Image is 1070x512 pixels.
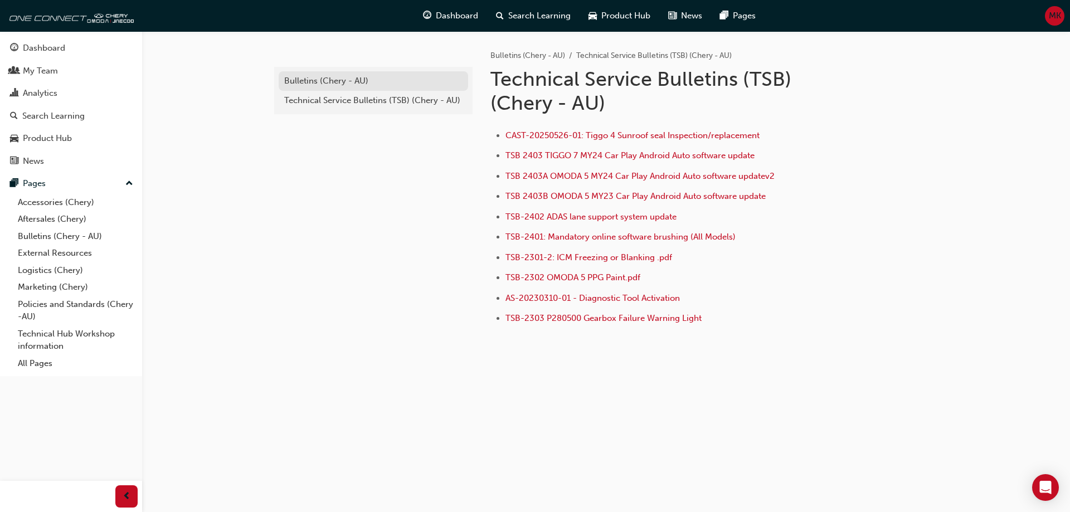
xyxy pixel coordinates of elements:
span: search-icon [10,111,18,121]
span: pages-icon [720,9,728,23]
span: chart-icon [10,89,18,99]
div: Product Hub [23,132,72,145]
span: car-icon [10,134,18,144]
a: guage-iconDashboard [414,4,487,27]
li: Technical Service Bulletins (TSB) (Chery - AU) [576,50,732,62]
a: TSB-2302 OMODA 5 PPG Paint.pdf [505,272,640,282]
a: TSB-2303 P280500 Gearbox Failure Warning Light [505,313,702,323]
a: TSB 2403A OMODA 5 MY24 Car Play Android Auto software updatev2 [505,171,775,181]
span: news-icon [668,9,677,23]
a: pages-iconPages [711,4,765,27]
img: oneconnect [6,4,134,27]
button: Pages [4,173,138,194]
a: TSB 2403B OMODA 5 MY23 Car Play Android Auto software update [505,191,766,201]
span: up-icon [125,177,133,191]
span: Dashboard [436,9,478,22]
a: Bulletins (Chery - AU) [13,228,138,245]
span: MK [1049,9,1061,22]
a: News [4,151,138,172]
span: News [681,9,702,22]
button: DashboardMy TeamAnalyticsSearch LearningProduct HubNews [4,36,138,173]
span: guage-icon [10,43,18,53]
a: news-iconNews [659,4,711,27]
a: TSB 2403 TIGGO 7 MY24 Car Play Android Auto software update [505,150,755,160]
a: All Pages [13,355,138,372]
a: Accessories (Chery) [13,194,138,211]
a: Bulletins (Chery - AU) [490,51,565,60]
span: Search Learning [508,9,571,22]
span: search-icon [496,9,504,23]
span: Pages [733,9,756,22]
div: News [23,155,44,168]
div: Search Learning [22,110,85,123]
a: Marketing (Chery) [13,279,138,296]
button: MK [1045,6,1064,26]
a: Analytics [4,83,138,104]
a: Product Hub [4,128,138,149]
a: Technical Service Bulletins (TSB) (Chery - AU) [279,91,468,110]
a: Technical Hub Workshop information [13,325,138,355]
span: guage-icon [423,9,431,23]
div: Analytics [23,87,57,100]
a: Aftersales (Chery) [13,211,138,228]
span: prev-icon [123,490,131,504]
a: External Resources [13,245,138,262]
a: AS-20230310-01 - Diagnostic Tool Activation [505,293,680,303]
h1: Technical Service Bulletins (TSB) (Chery - AU) [490,67,856,115]
a: My Team [4,61,138,81]
a: search-iconSearch Learning [487,4,580,27]
div: Technical Service Bulletins (TSB) (Chery - AU) [284,94,463,107]
a: Policies and Standards (Chery -AU) [13,296,138,325]
a: TSB-2402 ADAS lane support system update [505,212,677,222]
a: Search Learning [4,106,138,126]
div: Open Intercom Messenger [1032,474,1059,501]
div: Dashboard [23,42,65,55]
a: CAST-20250526-01: Tiggo 4 Sunroof seal Inspection/replacement [505,130,760,140]
span: news-icon [10,157,18,167]
span: Product Hub [601,9,650,22]
span: people-icon [10,66,18,76]
a: TSB-2401: Mandatory online software brushing (All Models) [505,232,736,242]
a: TSB-2301-2: ICM Freezing or Blanking .pdf [505,252,672,262]
a: Dashboard [4,38,138,58]
div: My Team [23,65,58,77]
a: Logistics (Chery) [13,262,138,279]
span: pages-icon [10,179,18,189]
div: Pages [23,177,46,190]
span: car-icon [588,9,597,23]
a: car-iconProduct Hub [580,4,659,27]
a: Bulletins (Chery - AU) [279,71,468,91]
div: Bulletins (Chery - AU) [284,75,463,87]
